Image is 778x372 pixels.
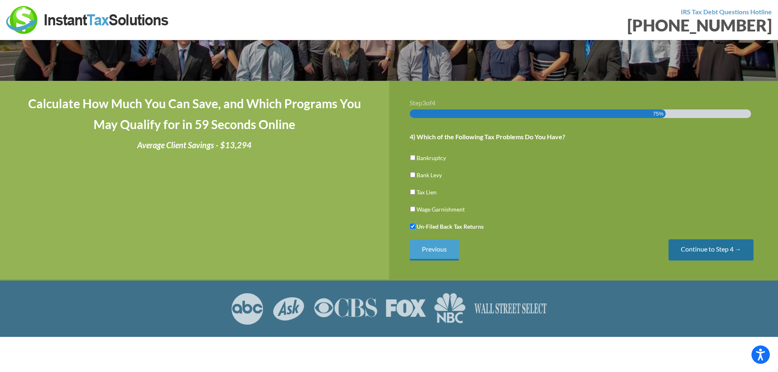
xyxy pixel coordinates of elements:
[231,293,264,325] img: ABC
[422,99,426,107] span: 3
[386,293,426,325] img: FOX
[417,188,437,196] label: Tax Lien
[681,8,772,16] strong: IRS Tax Debt Questions Hotline
[417,222,484,231] label: Un-Filed Back Tax Returns
[434,293,466,325] img: NBC
[653,109,664,118] span: 75%
[417,205,465,214] label: Wage Garnishment
[410,100,758,106] h3: Step of
[6,6,169,34] img: Instant Tax Solutions Logo
[669,239,753,260] input: Continue to Step 4 →
[432,99,435,107] span: 4
[417,171,442,179] label: Bank Levy
[410,239,459,260] input: Previous
[20,93,369,135] h4: Calculate How Much You Can Save, and Which Programs You May Qualify for in 59 Seconds Online
[417,154,446,162] label: Bankruptcy
[314,293,377,325] img: CBS
[395,17,772,33] div: [PHONE_NUMBER]
[6,15,169,23] a: Instant Tax Solutions Logo
[474,293,548,325] img: Wall Street Select
[137,140,252,150] i: Average Client Savings - $13,294
[410,133,565,141] label: 4) Which of the Following Tax Problems Do You Have?
[272,293,305,325] img: ASK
